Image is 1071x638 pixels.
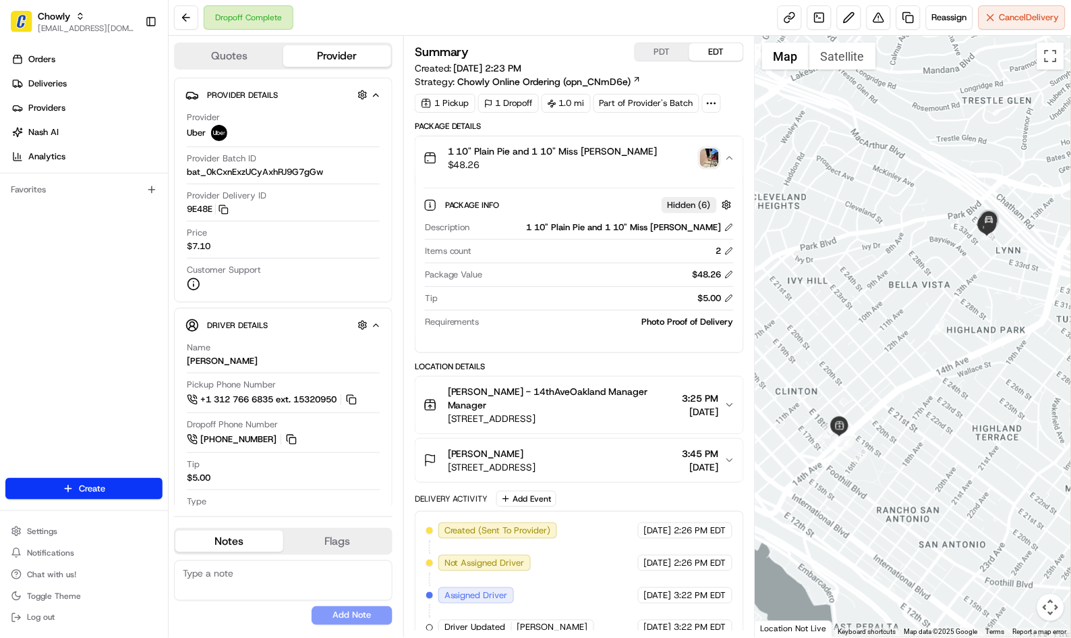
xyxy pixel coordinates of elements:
[207,90,278,101] span: Provider Details
[700,149,719,167] button: photo_proof_of_delivery image
[454,62,522,74] span: [DATE] 2:23 PM
[425,245,472,257] span: Items count
[187,458,200,471] span: Tip
[425,269,483,281] span: Package Value
[187,472,210,484] div: $5.00
[114,197,125,208] div: 💻
[200,433,277,446] span: [PHONE_NUMBER]
[448,144,658,158] span: 1 10" Plain Pie and 1 10" Miss [PERSON_NAME]
[38,9,70,23] button: Chowly
[5,146,168,167] a: Analytics
[674,622,726,634] span: 3:22 PM EDT
[1037,43,1064,70] button: Toggle fullscreen view
[517,622,588,634] span: [PERSON_NAME]
[175,531,283,552] button: Notes
[211,125,227,141] img: uber-new-logo.jpeg
[5,565,163,584] button: Chat with us!
[458,75,631,88] span: Chowly Online Ordering (opn_CNmD6e)
[425,292,438,304] span: Tip
[109,190,222,215] a: 💻API Documentation
[187,355,258,367] div: [PERSON_NAME]
[187,392,359,407] a: +1 312 766 6835 ext. 15320950
[683,392,719,405] span: 3:25 PM
[134,229,163,239] span: Pylon
[185,314,381,336] button: Driver Details
[187,379,276,391] span: Pickup Phone Number
[187,240,210,252] span: $7.10
[415,136,743,180] button: 1 10" Plain Pie and 1 10" Miss [PERSON_NAME]$48.26photo_proof_of_delivery image
[478,94,539,113] div: 1 Dropoff
[683,447,719,460] span: 3:45 PM
[693,269,734,281] div: $48.26
[683,405,719,419] span: [DATE]
[8,190,109,215] a: 📗Knowledge Base
[27,591,81,602] span: Toggle Theme
[187,153,256,165] span: Provider Batch ID
[662,196,735,213] button: Hidden (6)
[415,377,743,433] button: [PERSON_NAME] - 14thAveOakland Manager Manager[STREET_ADDRESS]3:25 PM[DATE]
[644,525,672,537] span: [DATE]
[674,525,726,537] span: 2:26 PM EDT
[5,122,168,143] a: Nash AI
[674,557,726,569] span: 2:26 PM EDT
[187,432,299,447] a: [PHONE_NUMBER]
[415,61,522,75] span: Created:
[28,53,55,65] span: Orders
[644,589,672,602] span: [DATE]
[425,316,480,328] span: Requirements
[187,227,207,239] span: Price
[444,557,525,569] span: Not Assigned Driver
[904,629,978,636] span: Map data ©2025 Google
[5,49,168,70] a: Orders
[674,589,726,602] span: 3:22 PM EDT
[932,11,967,24] span: Reassign
[759,620,803,637] img: Google
[986,629,1005,636] a: Terms (opens in new tab)
[79,483,105,495] span: Create
[11,11,32,32] img: Chowly
[496,491,556,507] button: Add Event
[13,129,38,153] img: 1736555255976-a54dd68f-1ca7-489b-9aae-adbdc363a1c4
[5,179,163,201] div: Favorites
[5,5,140,38] button: ChowlyChowly[EMAIL_ADDRESS][DOMAIN_NAME]
[444,589,508,602] span: Assigned Driver
[445,200,502,211] span: Package Info
[448,385,677,412] span: [PERSON_NAME] - 14thAveOakland Manager Manager
[5,97,168,119] a: Providers
[5,608,163,627] button: Log out
[187,264,261,276] span: Customer Support
[415,361,744,372] div: Location Details
[809,43,876,70] button: Show satellite imagery
[185,84,381,106] button: Provider Details
[38,23,134,34] button: [EMAIL_ADDRESS][DOMAIN_NAME]
[415,75,641,88] div: Strategy:
[930,320,945,335] div: 5
[635,43,689,61] button: PDT
[838,628,896,637] button: Keyboard shortcuts
[187,166,323,178] span: bat_0kCxnExzUCyAxhRJ9G7gGw
[27,612,55,623] span: Log out
[415,94,475,113] div: 1 Pickup
[229,133,245,149] button: Start new chat
[175,45,283,67] button: Quotes
[5,522,163,541] button: Settings
[28,126,59,138] span: Nash AI
[283,45,391,67] button: Provider
[5,478,163,500] button: Create
[28,151,65,163] span: Analytics
[27,548,74,558] span: Notifications
[448,412,677,425] span: [STREET_ADDRESS]
[527,221,734,234] div: 1 10" Plain Pie and 1 10" Miss [PERSON_NAME]
[28,102,65,114] span: Providers
[759,620,803,637] a: Open this area in Google Maps (opens a new window)
[1013,629,1067,636] a: Report a map error
[283,531,391,552] button: Flags
[716,245,734,257] div: 2
[981,225,996,240] div: 6
[448,447,524,460] span: [PERSON_NAME]
[926,5,973,30] button: Reassign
